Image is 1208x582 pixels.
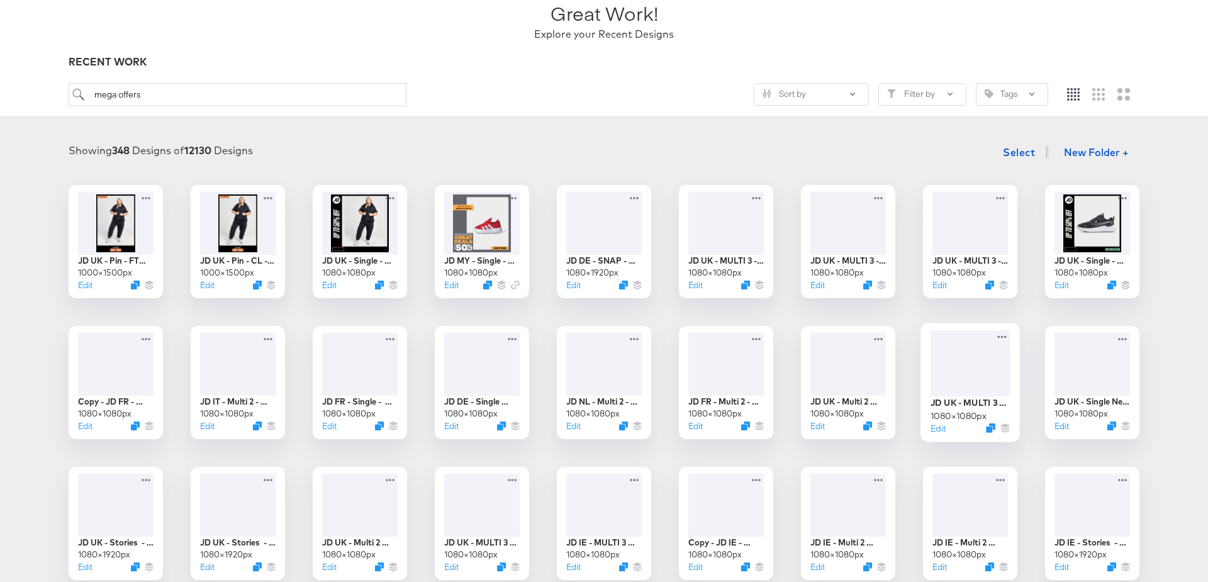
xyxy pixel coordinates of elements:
svg: Duplicate [253,281,262,289]
svg: Duplicate [741,422,750,430]
div: Copy - JD IE - MULTI 3 - Mega Offers [688,537,764,549]
div: JD UK - Pin - FTW - Mega offers [78,255,154,267]
div: JD UK - Single New - Mega Offers [DATE] - No free del [1054,396,1130,408]
button: Duplicate [1107,562,1116,571]
button: Edit [200,279,215,291]
div: JD UK - MULTI 3 - FW - Mega Offers [DATE]1080×1080pxEditDuplicate [679,185,773,298]
div: 1000 × 1500 px [78,267,132,279]
div: JD UK - Multi 2 New - Mega Offers - Updated - No free del1080×1080pxEditDuplicate [801,326,895,439]
svg: Duplicate [619,281,628,289]
div: JD IT - Multi 2 - BAU - Mega offers1080×1080pxEditDuplicate [191,326,285,439]
div: 1080 × 1080 px [78,408,131,420]
div: JD UK - Stories - FTW - Mega offers - Updated [78,537,154,549]
button: Edit [810,279,825,291]
svg: Link [511,281,520,289]
button: Edit [78,420,92,432]
button: Duplicate [985,281,994,289]
svg: Medium grid [1092,88,1105,101]
button: Duplicate [741,281,750,289]
svg: Small grid [1067,88,1080,101]
svg: Duplicate [483,281,492,289]
svg: Duplicate [131,562,140,571]
button: TagTags [976,83,1048,106]
svg: Duplicate [863,281,872,289]
div: JD UK - MULTI 3 - CL - Mega Offers [DATE]1080×1080pxEditDuplicate [801,185,895,298]
div: JD DE - SNAP - Multi 3 FW - Mega offers1080×1920pxEditDuplicate [557,185,651,298]
div: 1080 × 1080 px [322,549,376,561]
svg: Duplicate [986,423,995,433]
div: JD IE - Stories - FW - Mega offers - Updated [1054,537,1130,549]
button: Edit [444,561,459,573]
div: 1080 × 1920 px [78,549,130,561]
svg: Duplicate [619,422,628,430]
button: Duplicate [253,422,262,430]
button: Edit [688,561,703,573]
button: Edit [566,420,581,432]
strong: 348 [112,144,130,157]
div: 1080 × 1080 px [810,267,864,279]
div: JD IE - Stories - FW - Mega offers - Updated1080×1920pxEditDuplicate [1045,467,1139,580]
div: JD IE - MULTI 3 New - Mega Offers - Updated1080×1080pxEditDuplicate [557,467,651,580]
div: JD UK - MULTI 3 New - Mega Offers - Updated - No free del1080×1080pxEditDuplicate [920,323,1020,442]
div: 1000 × 1500 px [200,267,254,279]
svg: Duplicate [253,562,262,571]
div: Copy - JD IE - MULTI 3 - Mega Offers1080×1080pxEditDuplicate [679,467,773,580]
div: JD UK - MULTI 3 New - Mega Offers - Updated [444,537,520,549]
button: Edit [1054,279,1069,291]
button: Edit [200,561,215,573]
div: JD DE - Single Image - Mega Offers (Forever Forward - Footwear)1080×1080pxEditDuplicate [435,326,529,439]
button: Edit [688,420,703,432]
div: JD UK - MULTI 3 New - Mega Offers - Updated1080×1080pxEditDuplicate [435,467,529,580]
div: JD FR - Multi 2 - Mega Offers (Forever Forward)1080×1080pxEditDuplicate [679,326,773,439]
svg: Duplicate [1107,422,1116,430]
div: 1080 × 1080 px [688,549,742,561]
button: Duplicate [131,422,140,430]
div: JD UK - Single - Mega Offers [DATE] [1054,255,1130,267]
div: JD UK - Stories - CL - Mega offers - Updated1080×1920pxEditDuplicate [191,467,285,580]
div: JD UK - Stories - CL - Mega offers - Updated [200,537,276,549]
button: New Folder + [1053,142,1139,165]
svg: Duplicate [375,562,384,571]
div: JD IT - Multi 2 - BAU - Mega offers [200,396,276,408]
div: Copy - JD FR - Multi 2 - Mega Offers (Forever Forward) [78,396,154,408]
div: JD UK - MULTI 3 - FW - Mega Offers [DATE] [688,255,764,267]
div: JD DE - SNAP - Multi 3 FW - Mega offers [566,255,642,267]
button: Duplicate [1107,281,1116,289]
div: JD UK - Single - Mega Offers [DATE]1080×1080pxEditDuplicate [1045,185,1139,298]
div: JD UK - Single - Mega Offers [DATE] [322,255,398,267]
svg: Duplicate [863,422,872,430]
button: Edit [78,279,92,291]
div: JD MY - Single - BAU - Mega Offers1080×1080pxEditDuplicate [435,185,529,298]
button: Edit [322,420,337,432]
button: Edit [322,279,337,291]
button: Duplicate [375,422,384,430]
svg: Duplicate [619,562,628,571]
div: JD UK - Single New - Mega Offers [DATE] - No free del1080×1080pxEditDuplicate [1045,326,1139,439]
div: JD UK - Stories - FTW - Mega offers - Updated1080×1920pxEditDuplicate [69,467,163,580]
button: Edit [932,279,947,291]
button: SlidersSort by [754,83,869,106]
div: RECENT WORK [69,55,1139,69]
input: Search for a design [69,83,406,106]
button: Duplicate [131,281,140,289]
div: 1080 × 1080 px [810,408,864,420]
button: Edit [566,561,581,573]
div: 1080 × 1920 px [1054,549,1107,561]
span: Select [1003,143,1035,161]
div: 1080 × 1080 px [566,549,620,561]
svg: Duplicate [741,562,750,571]
div: JD UK - Pin - CL - Mega offers [200,255,276,267]
div: 1080 × 1080 px [688,267,742,279]
button: Edit [932,561,947,573]
div: JD FR - Single - Mega Offers (FF) - FW Multi1080×1080pxEditDuplicate [313,326,407,439]
button: Edit [810,420,825,432]
div: JD NL - Multi 2 - All - Mega Offers [566,396,642,408]
button: Duplicate [497,422,506,430]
